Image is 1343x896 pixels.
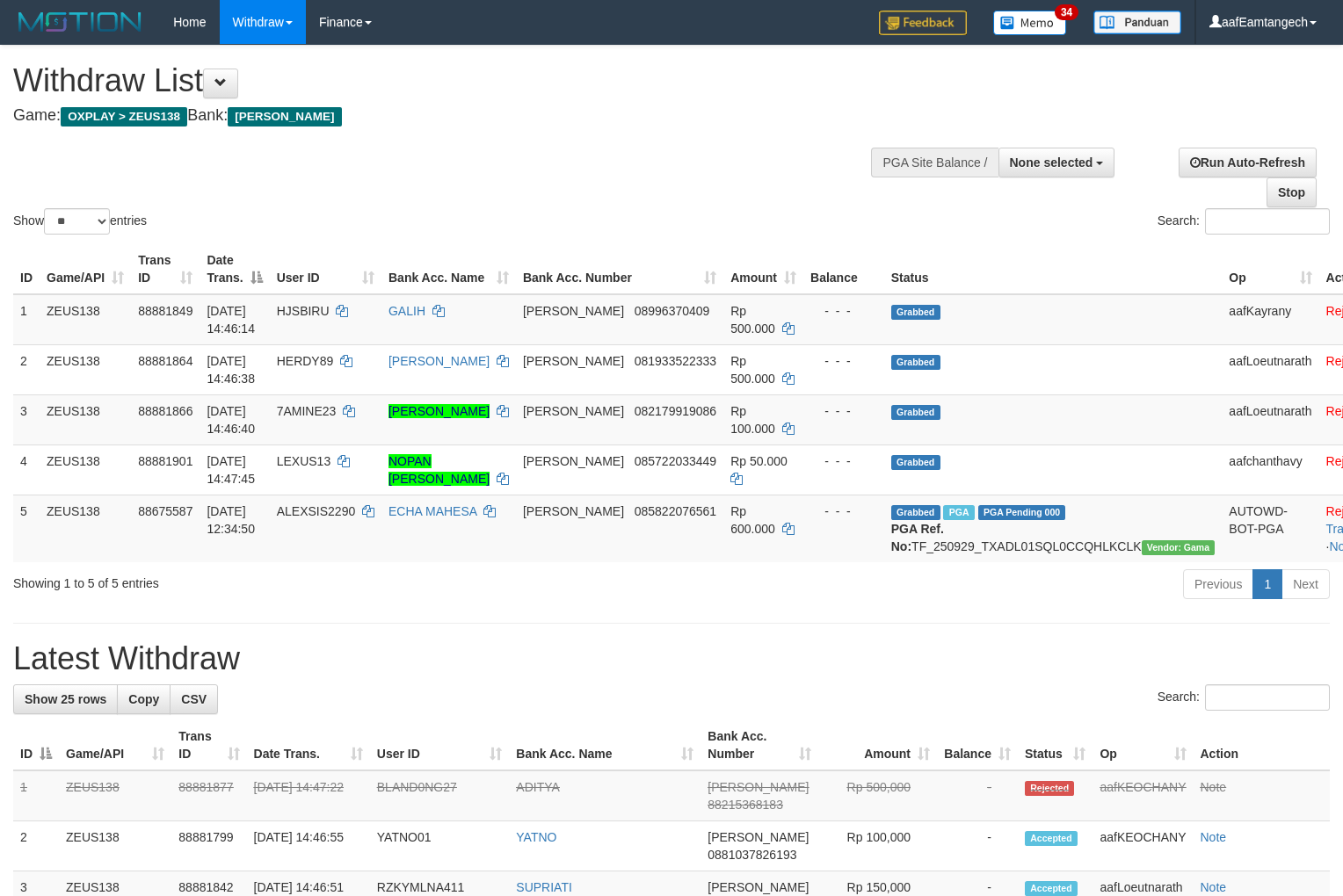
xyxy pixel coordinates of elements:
[1093,11,1181,34] img: panduan.png
[1222,394,1318,444] td: aafLoeutnarath
[13,495,40,562] td: 5
[200,244,269,294] th: Date Trans.: activate to sort column descending
[171,821,246,871] td: 88881799
[207,504,255,536] span: [DATE] 12:34:50
[1010,155,1093,170] span: None selected
[59,770,171,821] td: ZEUS138
[171,770,246,821] td: 88881877
[170,684,218,714] a: CSV
[1201,830,1227,844] a: Note
[13,107,878,125] h4: Game: Bank:
[937,821,1018,871] td: -
[1018,720,1093,770] th: Status: activate to sort column ascending
[138,454,192,468] span: 88881901
[708,780,809,794] span: [PERSON_NAME]
[516,830,556,844] a: YATNO
[810,402,877,420] div: - - -
[131,244,200,294] th: Trans ID: activate to sort column ascending
[1205,684,1330,711] input: Search:
[1281,569,1330,599] a: Next
[13,244,40,294] th: ID
[277,454,330,468] span: LEXUS13
[181,692,207,706] span: CSV
[635,304,710,318] span: Copy 08996370409 to clipboard
[635,354,716,368] span: Copy 081933522333 to clipboard
[1093,821,1193,871] td: aafKEOCHANY
[388,304,425,318] a: GALIH
[891,355,940,370] span: Grabbed
[138,404,192,418] span: 88881866
[818,770,937,821] td: Rp 500,000
[708,848,796,862] span: Copy 0881037826193 to clipboard
[277,504,356,518] span: ALEXSIS2290
[803,244,884,294] th: Balance
[59,821,171,871] td: ZEUS138
[891,505,940,520] span: Grabbed
[388,354,490,368] a: [PERSON_NAME]
[13,720,59,770] th: ID: activate to sort column descending
[871,148,998,177] div: PGA Site Balance /
[943,505,974,520] span: Marked by aafpengsreynich
[40,444,131,495] td: ZEUS138
[13,208,147,235] label: Show entries
[1222,344,1318,394] td: aafLoeutnarath
[879,11,967,35] img: Feedback.jpg
[730,354,775,386] span: Rp 500.000
[1222,294,1318,345] td: aafKayrany
[13,684,118,714] a: Show 25 rows
[708,880,809,894] span: [PERSON_NAME]
[516,780,560,794] a: ADITYA
[978,505,1066,520] span: PGA Pending
[207,354,255,386] span: [DATE] 14:46:38
[1267,177,1317,207] a: Stop
[810,452,877,470] div: - - -
[138,304,192,318] span: 88881849
[370,720,510,770] th: User ID: activate to sort column ascending
[207,404,255,436] span: [DATE] 14:46:40
[1025,881,1078,896] span: Accepted
[937,720,1018,770] th: Balance: activate to sort column ascending
[247,821,370,871] td: [DATE] 14:46:55
[635,504,716,518] span: Copy 085822076561 to clipboard
[207,454,255,486] span: [DATE] 14:47:45
[516,244,723,294] th: Bank Acc. Number: activate to sort column ascending
[388,504,476,518] a: ECHA MAHESA
[1205,208,1330,235] input: Search:
[13,770,59,821] td: 1
[810,352,877,370] div: - - -
[818,720,937,770] th: Amount: activate to sort column ascending
[884,244,1223,294] th: Status
[138,504,192,518] span: 88675587
[891,405,940,420] span: Grabbed
[13,641,1330,676] h1: Latest Withdraw
[247,770,370,821] td: [DATE] 14:47:22
[993,11,1067,35] img: Button%20Memo.svg
[708,798,783,812] span: Copy 88215368183 to clipboard
[1158,684,1330,711] label: Search:
[13,821,59,871] td: 2
[1194,720,1331,770] th: Action
[1142,540,1216,555] span: Vendor URL: https://trx31.1velocity.biz
[1093,720,1193,770] th: Op: activate to sort column ascending
[171,720,246,770] th: Trans ID: activate to sort column ascending
[370,821,510,871] td: YATNO01
[1222,444,1318,495] td: aafchanthavy
[1093,770,1193,821] td: aafKEOCHANY
[25,692,106,706] span: Show 25 rows
[516,880,572,894] a: SUPRIATI
[13,344,40,394] td: 2
[270,244,381,294] th: User ID: activate to sort column ascending
[730,504,775,536] span: Rp 600.000
[388,404,490,418] a: [PERSON_NAME]
[1201,880,1227,894] a: Note
[59,720,171,770] th: Game/API: activate to sort column ascending
[277,404,337,418] span: 7AMINE23
[730,304,775,336] span: Rp 500.000
[509,720,701,770] th: Bank Acc. Name: activate to sort column ascending
[810,502,877,520] div: - - -
[207,304,255,336] span: [DATE] 14:46:14
[277,354,334,368] span: HERDY89
[370,770,510,821] td: BLAND0NG27
[1222,244,1318,294] th: Op: activate to sort column ascending
[277,304,330,318] span: HJSBIRU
